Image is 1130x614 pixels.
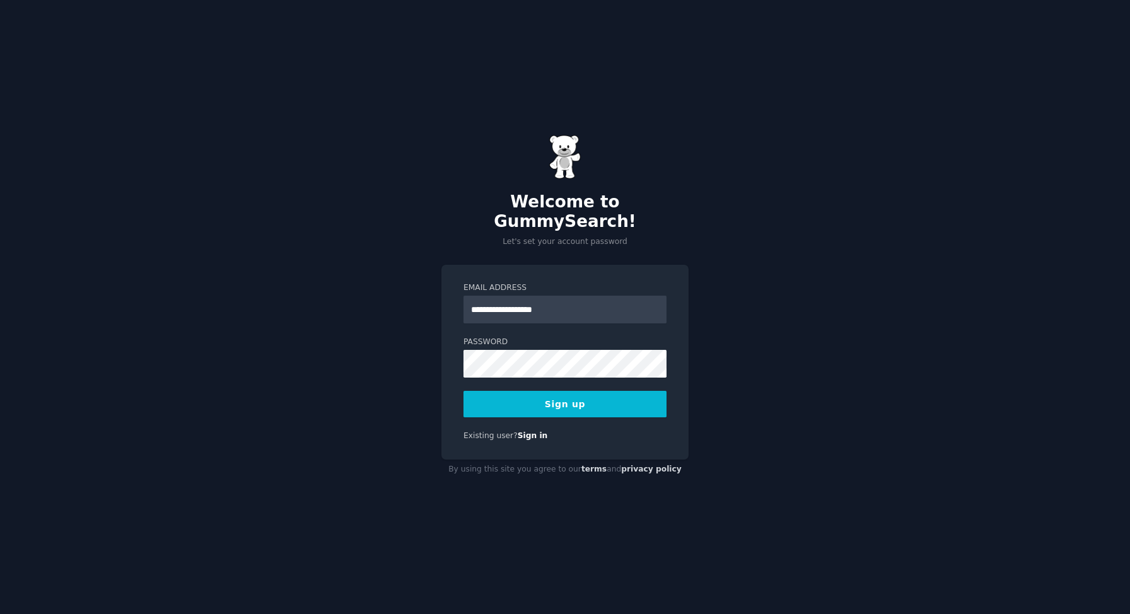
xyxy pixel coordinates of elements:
a: terms [581,465,607,473]
label: Email Address [463,282,667,294]
img: Gummy Bear [549,135,581,179]
p: Let's set your account password [441,236,689,248]
label: Password [463,337,667,348]
button: Sign up [463,391,667,417]
a: privacy policy [621,465,682,473]
h2: Welcome to GummySearch! [441,192,689,232]
span: Existing user? [463,431,518,440]
a: Sign in [518,431,548,440]
div: By using this site you agree to our and [441,460,689,480]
